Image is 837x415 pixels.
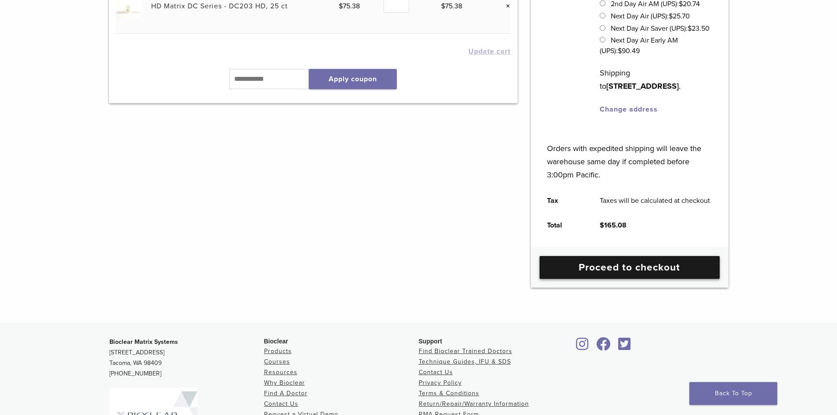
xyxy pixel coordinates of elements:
button: Update cart [468,48,511,55]
a: Technique Guides, IFU & SDS [419,358,511,365]
bdi: 23.50 [688,24,710,33]
th: Tax [537,188,590,213]
a: Return/Repair/Warranty Information [419,400,529,408]
strong: Bioclear Matrix Systems [109,338,178,346]
span: $ [441,2,445,11]
a: Products [264,347,292,355]
a: Back To Top [689,382,777,405]
a: Proceed to checkout [540,256,720,279]
span: $ [339,2,343,11]
label: Next Day Air (UPS): [611,12,690,21]
span: $ [669,12,673,21]
a: HD Matrix DC Series - DC203 HD, 25 ct [151,2,288,11]
label: Next Day Air Early AM (UPS): [600,36,678,55]
a: Bioclear [573,343,592,351]
span: $ [688,24,692,33]
a: Privacy Policy [419,379,462,386]
a: Terms & Conditions [419,390,479,397]
span: Support [419,338,442,345]
a: Bioclear [594,343,614,351]
a: Find Bioclear Trained Doctors [419,347,512,355]
label: Next Day Air Saver (UPS): [611,24,710,33]
a: Find A Doctor [264,390,308,397]
td: Taxes will be calculated at checkout [590,188,720,213]
a: Contact Us [419,368,453,376]
a: Resources [264,368,297,376]
span: Bioclear [264,338,288,345]
a: Remove this item [499,0,511,12]
a: Why Bioclear [264,379,305,386]
p: Shipping to . [600,66,712,93]
strong: [STREET_ADDRESS] [606,81,679,91]
span: $ [600,221,604,230]
a: Bioclear [616,343,634,351]
span: $ [618,47,622,55]
bdi: 75.38 [441,2,462,11]
p: [STREET_ADDRESS] Tacoma, WA 98409 [PHONE_NUMBER] [109,337,264,379]
button: Apply coupon [309,69,397,89]
bdi: 90.49 [618,47,640,55]
bdi: 165.08 [600,221,627,230]
a: Courses [264,358,290,365]
a: Contact Us [264,400,298,408]
bdi: 25.70 [669,12,690,21]
a: Change address [600,105,658,114]
p: Orders with expedited shipping will leave the warehouse same day if completed before 3:00pm Pacific. [547,129,712,181]
bdi: 75.38 [339,2,360,11]
th: Total [537,213,590,238]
